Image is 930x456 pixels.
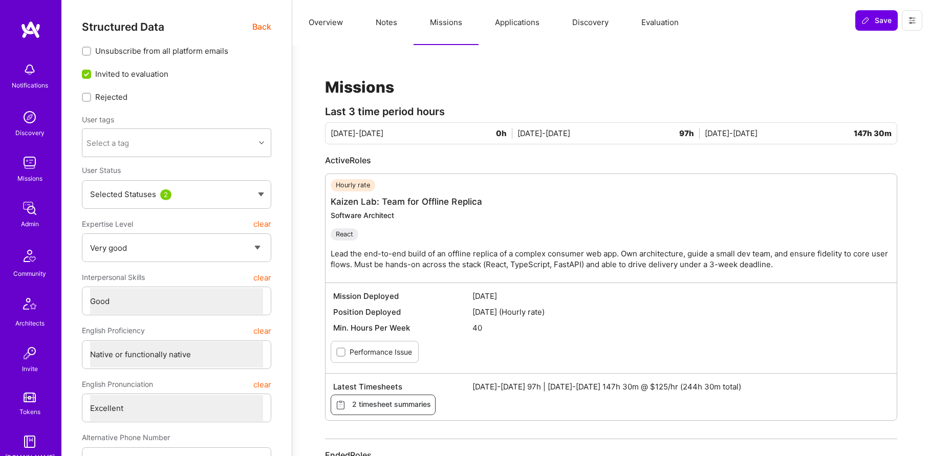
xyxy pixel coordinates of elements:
[331,395,436,415] button: 2 timesheet summaries
[331,210,902,220] div: Software Architect
[333,381,472,392] span: Latest Timesheets
[333,291,472,301] span: Mission Deployed
[333,322,472,333] span: Min. Hours Per Week
[705,128,892,139] div: [DATE]-[DATE]
[19,343,40,363] img: Invite
[472,322,890,333] span: 40
[517,128,704,139] div: [DATE]-[DATE]
[19,153,40,173] img: teamwork
[82,268,145,287] span: Interpersonal Skills
[82,215,133,233] span: Expertise Level
[13,268,46,279] div: Community
[855,10,898,31] button: Save
[331,179,375,191] div: Hourly rate
[82,433,170,442] span: Alternative Phone Number
[86,138,129,148] div: Select a tag
[17,173,42,184] div: Missions
[12,80,48,91] div: Notifications
[15,318,45,329] div: Architects
[472,291,890,301] span: [DATE]
[335,400,346,410] i: icon Timesheets
[331,248,902,270] p: Lead the end-to-end build of an offline replica of a complex consumer web app. Own architecture, ...
[95,92,127,102] span: Rejected
[19,431,40,452] img: guide book
[19,198,40,219] img: admin teamwork
[472,381,890,392] span: [DATE]-[DATE] 97h | [DATE]-[DATE] 147h 30m @ $125/hr (244h 30m total)
[325,78,897,96] h1: Missions
[252,20,271,33] span: Back
[95,46,228,56] span: Unsubscribe from all platform emails
[90,189,156,199] span: Selected Statuses
[325,106,897,117] div: Last 3 time period hours
[82,321,145,340] span: English Proficiency
[20,20,41,39] img: logo
[258,192,264,197] img: caret
[15,127,45,138] div: Discovery
[472,307,890,317] span: [DATE] (Hourly rate)
[253,321,271,340] button: clear
[17,293,42,318] img: Architects
[331,228,358,241] div: React
[82,20,164,33] span: Structured Data
[17,244,42,268] img: Community
[21,219,39,229] div: Admin
[82,166,121,175] span: User Status
[861,15,892,26] span: Save
[19,406,40,417] div: Tokens
[333,307,472,317] span: Position Deployed
[19,59,40,80] img: bell
[19,107,40,127] img: discovery
[331,197,482,207] a: Kaizen Lab: Team for Offline Replica
[95,69,168,79] span: Invited to evaluation
[350,346,412,357] label: Performance Issue
[253,268,271,287] button: clear
[496,128,512,139] span: 0h
[24,393,36,402] img: tokens
[82,375,153,394] span: English Pronunciation
[854,128,892,139] span: 147h 30m
[331,128,517,139] div: [DATE]-[DATE]
[335,399,431,410] span: 2 timesheet summaries
[679,128,700,139] span: 97h
[325,155,897,166] div: Active Roles
[82,115,114,124] label: User tags
[22,363,38,374] div: Invite
[253,375,271,394] button: clear
[259,140,264,145] i: icon Chevron
[160,189,171,200] div: 2
[253,215,271,233] button: clear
